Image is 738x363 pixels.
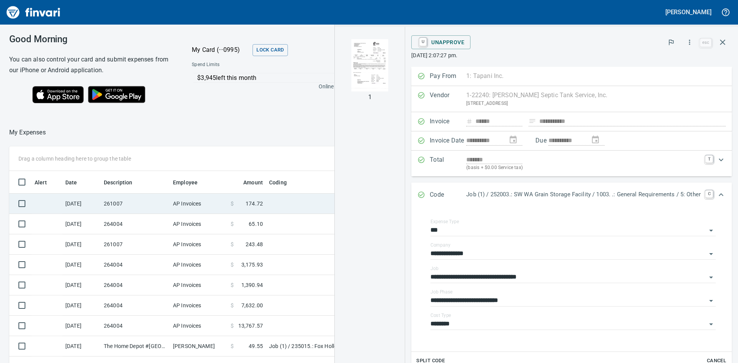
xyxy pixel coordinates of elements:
td: AP Invoices [170,194,228,214]
p: $3,945 left this month [197,73,353,83]
td: [PERSON_NAME] [170,336,228,356]
td: [DATE] [62,316,101,336]
div: Expand [411,182,732,208]
span: 174.72 [246,200,263,207]
span: Spend Limits [192,61,286,69]
button: Open [706,319,716,330]
span: Coding [269,178,297,187]
a: C [705,190,713,198]
td: 261007 [101,194,170,214]
p: [DATE] 2:07:27 pm. [411,51,732,59]
p: Drag a column heading here to group the table [18,155,131,162]
nav: breadcrumb [9,128,46,137]
span: Employee [173,178,208,187]
label: Job [430,266,439,271]
a: T [705,155,713,163]
td: 264004 [101,214,170,234]
button: Open [706,225,716,236]
span: Amount [243,178,263,187]
span: 65.10 [249,220,263,228]
td: 264004 [101,295,170,316]
td: AP Invoices [170,295,228,316]
span: Coding [269,178,287,187]
span: Date [65,178,77,187]
td: AP Invoices [170,316,228,336]
p: Total [430,155,466,172]
span: Unapprove [417,36,464,49]
p: Code [430,190,466,200]
a: U [419,38,427,46]
p: My Card (···0995) [192,45,249,55]
td: AP Invoices [170,275,228,295]
button: Open [706,295,716,306]
td: [DATE] [62,194,101,214]
span: $ [231,302,234,309]
span: 3,175.93 [241,261,263,269]
span: Date [65,178,87,187]
span: $ [231,281,234,289]
td: [DATE] [62,214,101,234]
td: Job (1) / 235015.: Fox Hollow Ph. 1, 2 & 15 / Vineyard Ph. 2 / 14. . 95: PRV Rework / 5: Other [266,336,458,356]
label: Cost Type [430,313,451,318]
h6: You can also control your card and submit expenses from our iPhone or Android application. [9,54,173,76]
a: esc [700,38,711,47]
span: Alert [35,178,57,187]
span: $ [231,220,234,228]
span: $ [231,240,234,248]
button: UUnapprove [411,35,470,49]
td: 264004 [101,316,170,336]
td: [DATE] [62,255,101,275]
span: Employee [173,178,198,187]
p: Job (1) / 252003.: SW WA Grain Storage Facility / 1003. .: General Requirements / 5: Other [466,190,701,199]
div: Expand [411,151,732,176]
span: Description [104,178,143,187]
span: Amount [233,178,263,187]
td: 264004 [101,275,170,295]
td: 264004 [101,255,170,275]
label: Job Phase [430,290,452,294]
td: AP Invoices [170,234,228,255]
button: Open [706,249,716,259]
span: 7,632.00 [241,302,263,309]
button: [PERSON_NAME] [663,6,713,18]
span: Lock Card [256,46,284,55]
td: The Home Depot #[GEOGRAPHIC_DATA] [101,336,170,356]
td: AP Invoices [170,255,228,275]
span: Alert [35,178,47,187]
td: 261007 [101,234,170,255]
span: $ [231,261,234,269]
p: 1 [368,93,372,102]
button: Open [706,272,716,283]
span: 1,390.94 [241,281,263,289]
label: Expense Type [430,219,459,224]
img: Finvari [5,3,62,22]
p: My Expenses [9,128,46,137]
span: 13,767.57 [238,322,263,330]
p: Online allowed [186,83,354,90]
span: 49.55 [249,342,263,350]
h3: Good Morning [9,34,173,45]
td: AP Invoices [170,214,228,234]
h5: [PERSON_NAME] [665,8,711,16]
td: [DATE] [62,234,101,255]
label: Company [430,243,450,247]
img: Get it on Google Play [84,82,150,107]
button: Lock Card [253,44,288,56]
span: Close invoice [698,33,732,51]
button: More [681,34,698,51]
td: [DATE] [62,275,101,295]
img: Download on the App Store [32,86,84,103]
span: $ [231,342,234,350]
span: 243.48 [246,240,263,248]
td: [DATE] [62,336,101,356]
td: [DATE] [62,295,101,316]
img: Page 1 [344,39,396,91]
span: $ [231,322,234,330]
p: (basis + $0.00 Service tax) [466,164,701,172]
span: Description [104,178,133,187]
span: $ [231,200,234,207]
